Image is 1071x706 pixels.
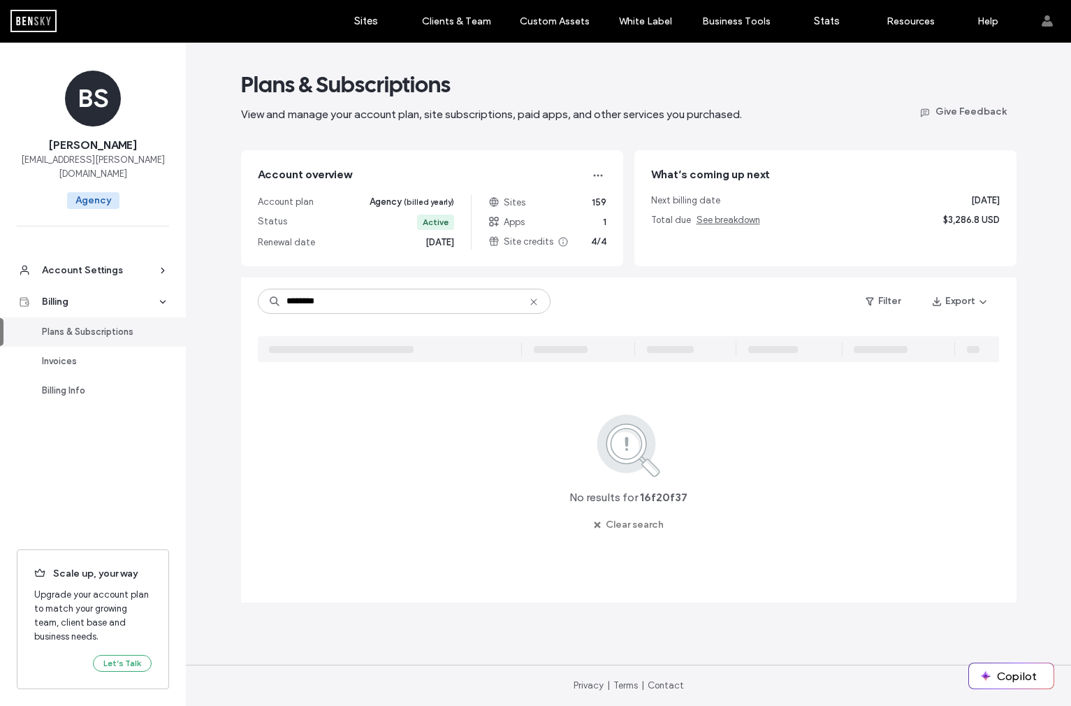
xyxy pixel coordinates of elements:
label: Clients & Team [422,15,491,27]
div: Plans & Subscriptions [42,325,156,339]
div: Active [423,216,449,229]
button: Let’s Talk [93,655,152,672]
span: Next billing date [651,194,720,208]
div: Account Settings [42,264,156,278]
button: Copilot [969,663,1054,689]
span: Upgrade your account plan to match your growing team, client base and business needs. [34,588,152,644]
label: Resources [887,15,935,27]
label: Sites [354,15,378,27]
div: Billing [42,295,156,309]
button: Export [920,290,1000,312]
a: Privacy [574,680,604,691]
span: Agency [370,195,454,209]
span: [EMAIL_ADDRESS][PERSON_NAME][DOMAIN_NAME] [17,153,169,181]
span: Site credits [488,235,569,249]
span: | [607,680,610,691]
label: White Label [619,15,672,27]
span: 16f20f37 [640,490,687,505]
span: No results for [569,490,638,505]
span: Agency [67,192,119,209]
span: Total due [651,213,760,227]
span: Status [258,215,287,230]
label: Business Tools [702,15,771,27]
span: [DATE] [425,236,454,250]
span: Plans & Subscriptions [241,71,451,99]
span: See breakdown [697,215,760,225]
span: Account plan [258,195,314,209]
a: Terms [613,680,638,691]
span: Renewal date [258,236,315,250]
label: Help [977,15,998,27]
span: 4/4 [591,235,606,249]
img: search.svg [578,412,679,479]
span: [DATE] [971,194,1000,208]
div: BS [65,71,121,127]
span: Sites [488,196,525,210]
span: Scale up, your way [34,567,152,582]
button: Filter [852,290,915,312]
span: Account overview [258,167,351,184]
div: Invoices [42,354,156,368]
button: Clear search [581,514,676,536]
span: 159 [592,196,606,210]
span: View and manage your account plan, site subscriptions, paid apps, and other services you purchased. [241,108,742,121]
span: Apps [488,215,525,229]
span: 1 [603,215,606,229]
a: Contact [648,680,684,691]
label: Custom Assets [520,15,590,27]
span: $3,286.8 USD [943,213,1000,227]
span: | [641,680,644,691]
button: Give Feedback [908,100,1017,122]
span: [PERSON_NAME] [49,138,137,153]
label: Stats [814,15,840,27]
span: What’s coming up next [651,168,770,181]
span: (billed yearly) [404,197,454,207]
div: Billing Info [42,384,156,398]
